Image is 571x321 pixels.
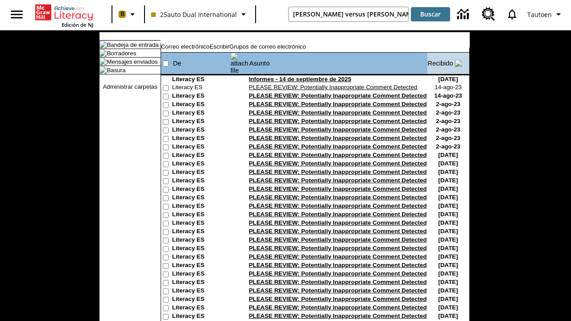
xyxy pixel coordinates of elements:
[172,143,230,152] td: Literacy ES
[249,304,427,311] a: PLEASE REVIEW: Potentially Inappropriate Comment Detected
[172,279,230,287] td: Literacy ES
[173,60,182,67] a: De
[172,84,230,92] td: Literacy ES
[439,313,458,319] nobr: [DATE]
[172,135,230,143] td: Literacy ES
[439,245,458,251] nobr: [DATE]
[434,84,462,91] nobr: 14-ago-23
[436,101,460,107] nobr: 2-ago-23
[249,219,427,226] a: PLEASE REVIEW: Potentially Inappropriate Comment Detected
[249,118,427,124] a: PLEASE REVIEW: Potentially Inappropriate Comment Detected
[172,152,230,160] td: Literacy ES
[172,185,230,194] td: Literacy ES
[249,177,427,184] a: PLEASE REVIEW: Potentially Inappropriate Comment Detected
[452,2,476,27] a: Centro de información
[172,202,230,211] td: Literacy ES
[439,177,458,184] nobr: [DATE]
[172,313,230,321] td: Literacy ES
[436,118,460,124] nobr: 2-ago-23
[99,58,107,65] img: folder_icon.gif
[249,313,427,319] a: PLEASE REVIEW: Potentially Inappropriate Comment Detected
[172,253,230,262] td: Literacy ES
[151,10,237,19] span: 25auto Dual International
[439,202,458,209] nobr: [DATE]
[249,262,427,268] a: PLEASE REVIEW: Potentially Inappropriate Comment Detected
[249,160,427,167] a: PLEASE REVIEW: Potentially Inappropriate Comment Detected
[172,245,230,253] td: Literacy ES
[249,126,427,133] a: PLEASE REVIEW: Potentially Inappropriate Comment Detected
[249,135,427,141] a: PLEASE REVIEW: Potentially Inappropriate Comment Detected
[249,279,427,285] a: PLEASE REVIEW: Potentially Inappropriate Comment Detected
[103,83,157,90] a: Administrar carpetas
[172,109,230,118] td: Literacy ES
[439,304,458,311] nobr: [DATE]
[172,177,230,185] td: Literacy ES
[527,10,552,19] span: Tautoen
[172,296,230,304] td: Literacy ES
[439,262,458,268] nobr: [DATE]
[439,219,458,226] nobr: [DATE]
[249,76,352,82] a: Informes - 14 de septiembre de 2025
[439,296,458,302] nobr: [DATE]
[249,152,427,158] a: PLEASE REVIEW: Potentially Inappropriate Comment Detected
[172,211,230,219] td: Literacy ES
[249,287,427,294] a: PLEASE REVIEW: Potentially Inappropriate Comment Detected
[172,194,230,202] td: Literacy ES
[172,304,230,313] td: Literacy ES
[289,7,409,21] input: Buscar campo
[439,270,458,277] nobr: [DATE]
[428,60,453,67] a: Recibido
[172,160,230,169] td: Literacy ES
[436,143,460,150] nobr: 2-ago-23
[172,287,230,296] td: Literacy ES
[249,211,427,218] a: PLEASE REVIEW: Potentially Inappropriate Comment Detected
[172,76,230,84] td: Literacy ES
[439,76,458,82] nobr: [DATE]
[439,211,458,218] nobr: [DATE]
[35,3,93,28] div: Portada
[172,92,230,101] td: Literacy ES
[172,126,230,135] td: Literacy ES
[107,41,158,48] a: Bandeja de entrada
[231,53,248,74] img: attach file
[249,84,418,91] a: PLEASE REVIEW: Potentially Inappropriate Comment Detected
[249,202,427,209] a: PLEASE REVIEW: Potentially Inappropriate Comment Detected
[148,6,252,22] button: Clase: 25auto Dual International, Selecciona una clase
[249,296,427,302] a: PLEASE REVIEW: Potentially Inappropriate Comment Detected
[210,43,229,50] a: Escribir
[249,60,270,67] a: Asunto
[172,228,230,236] td: Literacy ES
[436,126,460,133] nobr: 2-ago-23
[439,287,458,294] nobr: [DATE]
[434,92,462,99] nobr: 14-ago-23
[172,270,230,279] td: Literacy ES
[62,21,93,28] span: Edición de NJ
[115,6,141,22] button: Boost El color de la clase es melocotón. Cambiar el color de la clase.
[4,1,30,28] button: Abrir el menú lateral
[249,185,427,192] a: PLEASE REVIEW: Potentially Inappropriate Comment Detected
[229,43,306,50] a: Grupos de correo electrónico
[524,6,567,22] button: Perfil/Configuración
[455,60,462,67] img: arrow_down.gif
[249,228,427,235] a: PLEASE REVIEW: Potentially Inappropriate Comment Detected
[120,8,124,20] span: B
[172,101,230,109] td: Literacy ES
[99,49,107,57] img: folder_icon.gif
[439,185,458,192] nobr: [DATE]
[439,279,458,285] nobr: [DATE]
[249,101,427,107] a: PLEASE REVIEW: Potentially Inappropriate Comment Detected
[436,135,460,141] nobr: 2-ago-23
[249,109,427,116] a: PLEASE REVIEW: Potentially Inappropriate Comment Detected
[172,118,230,126] td: Literacy ES
[501,3,524,26] a: Notificaciones
[439,253,458,260] nobr: [DATE]
[249,143,427,150] a: PLEASE REVIEW: Potentially Inappropriate Comment Detected
[172,236,230,245] td: Literacy ES
[249,245,427,251] a: PLEASE REVIEW: Potentially Inappropriate Comment Detected
[439,169,458,175] nobr: [DATE]
[439,160,458,167] nobr: [DATE]
[249,169,427,175] a: PLEASE REVIEW: Potentially Inappropriate Comment Detected
[249,236,427,243] a: PLEASE REVIEW: Potentially Inappropriate Comment Detected
[439,236,458,243] nobr: [DATE]
[99,41,107,48] img: folder_icon_pick.gif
